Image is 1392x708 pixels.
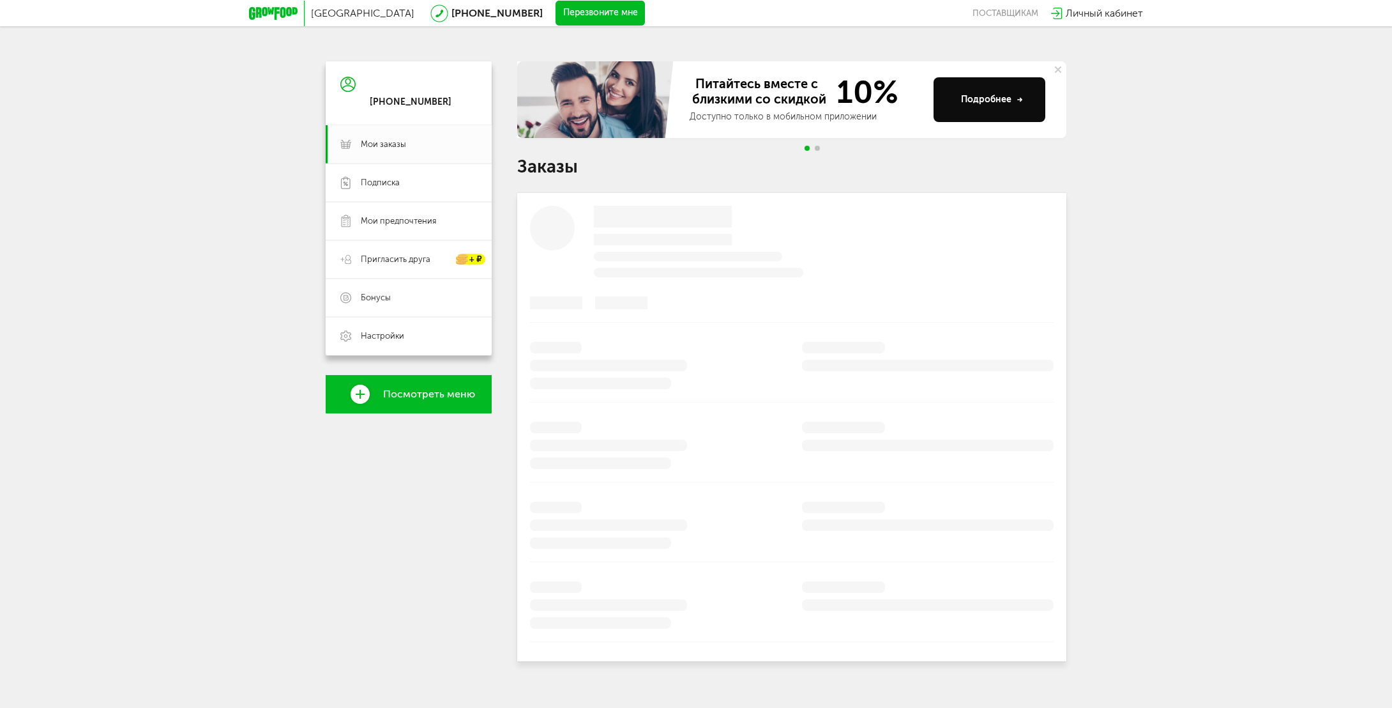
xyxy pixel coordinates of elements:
[805,146,810,151] span: Go to slide 1
[361,139,406,150] span: Мои заказы
[361,330,404,342] span: Настройки
[517,158,1066,175] h1: Заказы
[517,61,677,138] img: family-banner.579af9d.jpg
[829,76,898,108] span: 10%
[451,7,543,19] a: [PHONE_NUMBER]
[326,375,492,413] a: Посмотреть меню
[370,96,451,108] div: [PHONE_NUMBER]
[311,7,414,19] span: [GEOGRAPHIC_DATA]
[383,389,475,400] span: Посмотреть меню
[556,1,645,26] button: Перезвоните мне
[1066,7,1143,19] span: Личный кабинет
[361,292,391,304] span: Бонусы
[934,77,1045,122] button: Подробнее
[961,93,1023,106] div: Подробнее
[326,240,492,279] a: Пригласить друга + ₽
[326,125,492,164] a: Мои заказы
[326,317,492,355] a: Настройки
[361,254,430,265] span: Пригласить друга
[690,111,923,123] div: Доступно только в мобильном приложении
[326,202,492,240] a: Мои предпочтения
[1051,7,1143,19] a: Личный кабинет
[690,76,829,108] span: Питайтесь вместе с близкими со скидкой
[361,215,436,227] span: Мои предпочтения
[326,279,492,317] a: Бонусы
[815,146,820,151] span: Go to slide 2
[457,254,485,265] div: + ₽
[326,164,492,202] a: Подписка
[361,177,400,189] span: Подписка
